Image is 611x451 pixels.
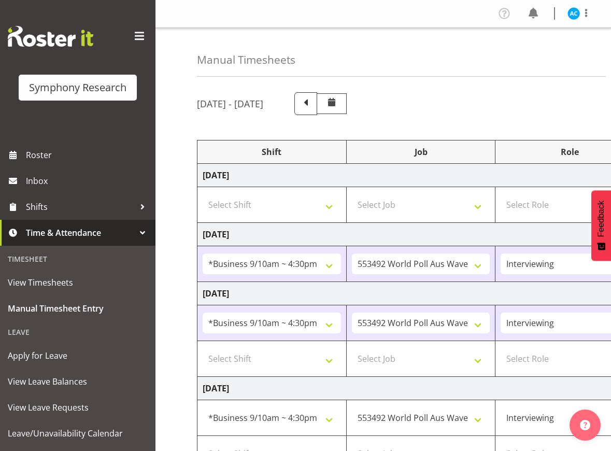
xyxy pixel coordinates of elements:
a: View Leave Requests [3,394,153,420]
span: Inbox [26,173,150,189]
img: abbey-craib10174.jpg [567,7,580,20]
a: Leave/Unavailability Calendar [3,420,153,446]
span: Feedback [596,201,606,237]
div: Symphony Research [29,80,126,95]
div: Leave [3,321,153,343]
img: help-xxl-2.png [580,420,590,430]
a: Apply for Leave [3,343,153,369]
h4: Manual Timesheets [197,54,295,66]
div: Job [352,146,490,158]
span: Time & Attendance [26,225,135,241]
a: View Timesheets [3,270,153,295]
div: Shift [203,146,341,158]
span: Shifts [26,199,135,215]
div: Timesheet [3,248,153,270]
a: View Leave Balances [3,369,153,394]
span: View Leave Balances [8,374,148,389]
span: Manual Timesheet Entry [8,301,148,316]
span: Roster [26,147,150,163]
button: Feedback - Show survey [591,190,611,261]
span: Leave/Unavailability Calendar [8,426,148,441]
span: View Timesheets [8,275,148,290]
img: Rosterit website logo [8,26,93,47]
h5: [DATE] - [DATE] [197,98,263,109]
a: Manual Timesheet Entry [3,295,153,321]
span: View Leave Requests [8,400,148,415]
span: Apply for Leave [8,348,148,363]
